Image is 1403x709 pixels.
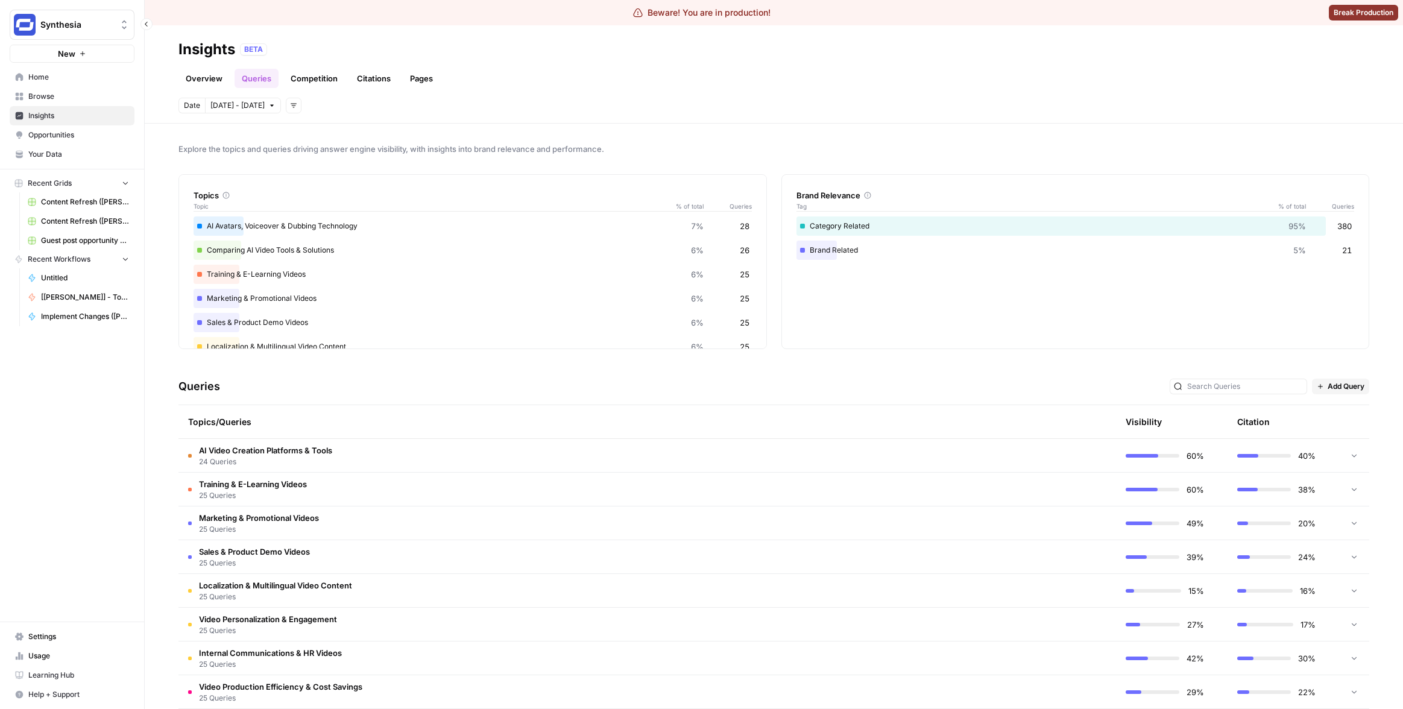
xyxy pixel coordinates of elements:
span: Help + Support [28,689,129,700]
h3: Queries [178,378,220,395]
span: Localization & Multilingual Video Content [199,579,352,591]
span: Settings [28,631,129,642]
span: Your Data [28,149,129,160]
span: Implement Changes ([PERSON_NAME]'s edit) [41,311,129,322]
button: Break Production [1329,5,1398,20]
a: Content Refresh ([PERSON_NAME]'s edit) [22,192,134,212]
button: New [10,45,134,63]
span: Break Production [1334,7,1393,18]
a: Competition [283,69,345,88]
span: % of total [1270,201,1306,211]
span: 26 [740,244,749,256]
span: 380 [1337,220,1352,232]
button: Add Query [1312,379,1369,394]
span: Queries [704,201,752,211]
span: 17% [1301,619,1316,631]
span: Recent Workflows [28,254,90,265]
span: 39% [1187,551,1204,563]
span: 25 [740,292,749,304]
span: Browse [28,91,129,102]
span: Queries [1306,201,1354,211]
span: 25 Queries [199,591,352,602]
span: 6% [691,317,704,329]
span: Content Refresh ([PERSON_NAME]'s edit) [41,197,129,207]
span: 25 Queries [199,524,319,535]
span: Internal Communications & HR Videos [199,647,342,659]
a: Queries [235,69,279,88]
span: 6% [691,268,704,280]
span: 25 Queries [199,693,362,704]
div: Comparing AI Video Tools & Solutions [194,241,752,260]
div: AI Avatars, Voiceover & Dubbing Technology [194,216,752,236]
span: Synthesia [40,19,113,31]
span: 22% [1298,686,1316,698]
div: Citation [1237,405,1270,438]
span: 5% [1293,244,1306,256]
span: 60% [1187,450,1204,462]
img: Synthesia Logo [14,14,36,36]
span: Tag [796,201,1270,211]
a: Citations [350,69,398,88]
span: Topic [194,201,667,211]
div: Localization & Multilingual Video Content [194,337,752,356]
span: [DATE] - [DATE] [210,100,265,111]
span: Training & E-Learning Videos [199,478,307,490]
div: Topics/Queries [188,405,992,438]
span: Content Refresh ([PERSON_NAME]) [41,216,129,227]
span: Video Production Efficiency & Cost Savings [199,681,362,693]
span: Guest post opportunity hunter Grid [41,235,129,246]
div: BETA [240,43,267,55]
span: Date [184,100,200,111]
span: 25 [740,317,749,329]
span: Marketing & Promotional Videos [199,512,319,524]
span: 38% [1298,484,1316,496]
input: Search Queries [1187,380,1303,392]
span: 7% [691,220,704,232]
button: Recent Workflows [10,250,134,268]
span: 25 Queries [199,659,342,670]
span: Insights [28,110,129,121]
span: [[PERSON_NAME]] - Tools & Features Pages Refreshe - [MAIN WORKFLOW] [41,292,129,303]
button: Workspace: Synthesia [10,10,134,40]
span: 15% [1188,585,1204,597]
span: Sales & Product Demo Videos [199,546,310,558]
span: 6% [691,292,704,304]
div: Insights [178,40,235,59]
span: 25 Queries [199,625,337,636]
span: 25 [740,341,749,353]
span: 24 Queries [199,456,332,467]
span: Untitled [41,273,129,283]
a: Guest post opportunity hunter Grid [22,231,134,250]
a: Overview [178,69,230,88]
a: Untitled [22,268,134,288]
div: Beware! You are in production! [633,7,771,19]
a: Learning Hub [10,666,134,685]
span: 20% [1298,517,1316,529]
span: 16% [1300,585,1316,597]
span: Home [28,72,129,83]
span: 60% [1187,484,1204,496]
span: 49% [1187,517,1204,529]
div: Sales & Product Demo Videos [194,313,752,332]
button: [DATE] - [DATE] [205,98,281,113]
a: Implement Changes ([PERSON_NAME]'s edit) [22,307,134,326]
a: Usage [10,646,134,666]
span: 95% [1288,220,1306,232]
span: 42% [1187,652,1204,664]
span: 6% [691,341,704,353]
a: Settings [10,627,134,646]
div: Brand Related [796,241,1355,260]
a: Browse [10,87,134,106]
span: 28 [740,220,749,232]
span: 27% [1187,619,1204,631]
span: Usage [28,651,129,661]
span: Recent Grids [28,178,72,189]
div: Training & E-Learning Videos [194,265,752,284]
span: 25 [740,268,749,280]
button: Help + Support [10,685,134,704]
a: [[PERSON_NAME]] - Tools & Features Pages Refreshe - [MAIN WORKFLOW] [22,288,134,307]
span: Video Personalization & Engagement [199,613,337,625]
span: Opportunities [28,130,129,140]
a: Your Data [10,145,134,164]
span: 6% [691,244,704,256]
